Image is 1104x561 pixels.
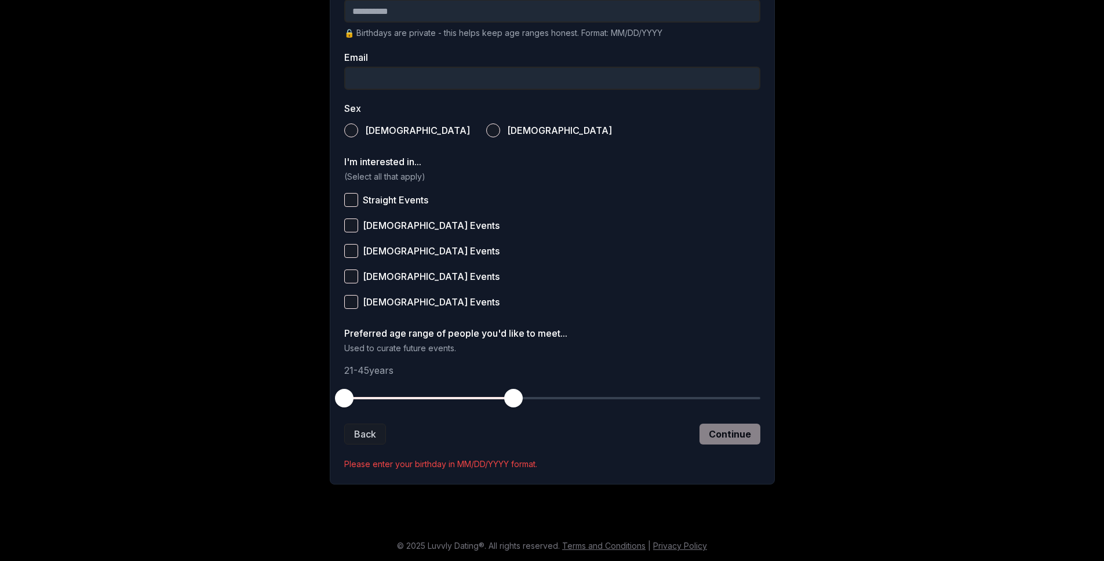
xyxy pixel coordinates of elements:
[344,157,760,166] label: I'm interested in...
[344,218,358,232] button: [DEMOGRAPHIC_DATA] Events
[648,541,651,551] span: |
[507,126,612,135] span: [DEMOGRAPHIC_DATA]
[344,363,760,377] p: 21 - 45 years
[363,246,500,256] span: [DEMOGRAPHIC_DATA] Events
[344,104,760,113] label: Sex
[344,295,358,309] button: [DEMOGRAPHIC_DATA] Events
[344,269,358,283] button: [DEMOGRAPHIC_DATA] Events
[344,458,760,470] p: Please enter your birthday in MM/DD/YYYY format.
[344,329,760,338] label: Preferred age range of people you'd like to meet...
[344,424,386,445] button: Back
[344,27,760,39] p: 🔒 Birthdays are private - this helps keep age ranges honest. Format: MM/DD/YYYY
[486,123,500,137] button: [DEMOGRAPHIC_DATA]
[344,123,358,137] button: [DEMOGRAPHIC_DATA]
[344,171,760,183] p: (Select all that apply)
[363,195,428,205] span: Straight Events
[363,272,500,281] span: [DEMOGRAPHIC_DATA] Events
[562,541,646,551] a: Terms and Conditions
[344,244,358,258] button: [DEMOGRAPHIC_DATA] Events
[344,193,358,207] button: Straight Events
[344,343,760,354] p: Used to curate future events.
[653,541,707,551] a: Privacy Policy
[363,221,500,230] span: [DEMOGRAPHIC_DATA] Events
[363,297,500,307] span: [DEMOGRAPHIC_DATA] Events
[365,126,470,135] span: [DEMOGRAPHIC_DATA]
[344,53,760,62] label: Email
